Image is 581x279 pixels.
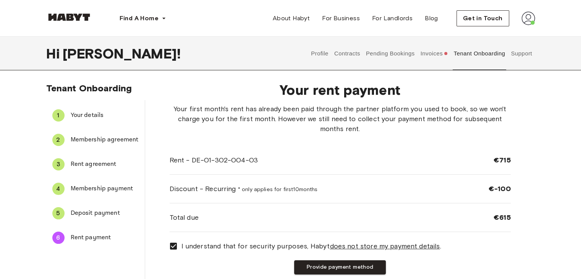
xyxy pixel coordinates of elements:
img: avatar [521,11,535,25]
img: Habyt [46,13,92,21]
span: [PERSON_NAME] ! [63,45,181,62]
span: Membership agreement [71,135,139,144]
button: Support [510,37,533,70]
div: 6Rent payment [46,229,145,247]
span: €615 [494,213,511,222]
span: Rent - DE-01-302-004-03 [170,155,258,165]
div: 5 [52,207,65,219]
button: Provide payment method [294,260,386,274]
div: user profile tabs [308,37,535,70]
div: 3Rent agreement [46,155,145,174]
span: Deposit payment [71,209,139,218]
button: Contracts [333,37,361,70]
div: 4Membership payment [46,180,145,198]
span: Rent agreement [71,160,139,169]
button: Invoices [419,37,449,70]
a: For Landlords [366,11,419,26]
span: Your first month's rent has already been paid through the partner platform you used to book, so w... [170,104,511,134]
span: Your rent payment [170,82,511,98]
span: Hi [46,45,63,62]
div: 1 [52,109,65,122]
span: Your details [71,111,139,120]
a: Blog [419,11,444,26]
button: Pending Bookings [365,37,416,70]
span: Total due [170,212,199,222]
span: * only applies for first 10 months [238,186,318,193]
span: For Landlords [372,14,413,23]
button: Profile [310,37,330,70]
span: Get in Touch [463,14,503,23]
div: 4 [52,183,65,195]
a: For Business [316,11,366,26]
span: About Habyt [273,14,310,23]
span: Find A Home [120,14,159,23]
button: Get in Touch [456,10,509,26]
div: 3 [52,158,65,170]
div: 5Deposit payment [46,204,145,222]
div: 6 [52,232,65,244]
span: €715 [494,156,511,165]
span: For Business [322,14,360,23]
span: Tenant Onboarding [46,83,132,94]
div: 2 [52,134,65,146]
div: 1Your details [46,106,145,125]
span: Membership payment [71,184,139,193]
a: About Habyt [267,11,316,26]
span: Blog [425,14,438,23]
div: 2Membership agreement [46,131,145,149]
button: Tenant Onboarding [453,37,506,70]
button: Find A Home [113,11,172,26]
span: Rent payment [71,233,139,242]
span: Discount - Recurring [170,184,318,194]
span: €-100 [489,184,511,193]
span: I understand that for security purposes, Habyt . [181,241,441,251]
u: does not store my payment details [330,242,440,250]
